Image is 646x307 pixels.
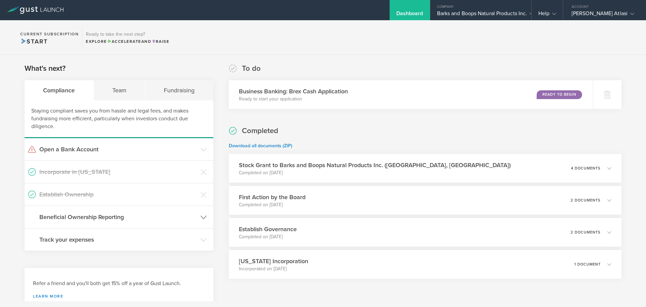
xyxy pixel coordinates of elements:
div: Business Banking: Brex Cash ApplicationReady to start your applicationReady to Begin [229,80,593,109]
p: Ready to start your application [239,96,348,102]
a: Learn more [33,294,205,298]
h3: First Action by the Board [239,193,306,202]
h3: Stock Grant to Barks and Boops Natural Products Inc. ([GEOGRAPHIC_DATA], [GEOGRAPHIC_DATA]) [239,161,511,170]
div: Ready to take the next step?ExploreAccelerateandRaise [82,27,173,48]
div: [PERSON_NAME] Atlasi [572,10,634,20]
p: 1 document [574,263,601,266]
div: Barks and Boops Natural Products Inc. [437,10,525,20]
div: Compliance [25,80,94,100]
div: Explore [86,38,169,44]
div: Team [94,80,146,100]
h3: Beneficial Ownership Reporting [39,213,197,221]
h3: Ready to take the next step? [86,32,169,37]
h3: Business Banking: Brex Cash Application [239,87,348,96]
span: Start [20,38,47,45]
h3: [US_STATE] Incorporation [239,257,308,266]
p: Completed on [DATE] [239,202,306,208]
h3: Establish Governance [239,225,297,234]
div: Help [538,10,556,20]
span: Raise [151,39,169,44]
div: Ready to Begin [537,90,582,99]
p: 2 documents [571,231,601,234]
h3: Incorporate in [US_STATE] [39,167,197,176]
h2: To do [242,64,261,73]
div: Dashboard [396,10,423,20]
h2: What's next? [25,64,66,73]
h3: Refer a friend and you'll both get 15% off a year of Gust Launch. [33,280,205,287]
p: Completed on [DATE] [239,170,511,176]
div: Staying compliant saves you from hassle and legal fees, and makes fundraising more efficient, par... [25,100,213,138]
p: Completed on [DATE] [239,234,297,240]
p: Incorporated on [DATE] [239,266,308,272]
p: 2 documents [571,198,601,202]
h3: Track your expenses [39,235,197,244]
h2: Completed [242,126,278,136]
h2: Current Subscription [20,32,79,36]
div: Fundraising [145,80,213,100]
span: Accelerate [107,39,141,44]
p: 4 documents [571,166,601,170]
h3: Establish Ownership [39,190,197,199]
a: Download all documents (ZIP) [229,143,292,149]
span: and [107,39,152,44]
h3: Open a Bank Account [39,145,197,154]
